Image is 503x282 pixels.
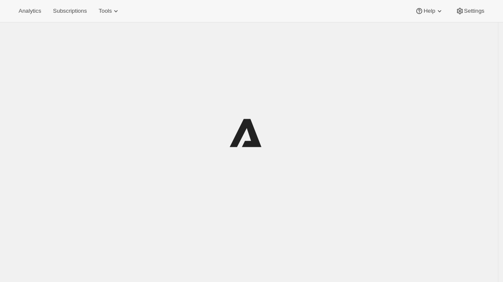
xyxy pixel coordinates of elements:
[464,8,484,14] span: Settings
[93,5,125,17] button: Tools
[451,5,489,17] button: Settings
[14,5,46,17] button: Analytics
[99,8,112,14] span: Tools
[423,8,435,14] span: Help
[53,8,87,14] span: Subscriptions
[19,8,41,14] span: Analytics
[48,5,92,17] button: Subscriptions
[410,5,448,17] button: Help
